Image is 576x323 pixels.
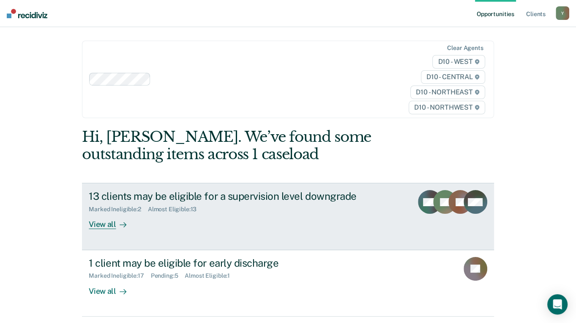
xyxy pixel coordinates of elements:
[89,279,136,296] div: View all
[82,128,411,163] div: Hi, [PERSON_NAME]. We’ve found some outstanding items across 1 caseload
[185,272,237,279] div: Almost Eligible : 1
[409,101,485,114] span: D10 - NORTHWEST
[432,55,485,69] span: D10 - WEST
[447,44,483,52] div: Clear agents
[89,213,136,229] div: View all
[89,190,385,202] div: 13 clients may be eligible for a supervision level downgrade
[148,206,204,213] div: Almost Eligible : 13
[151,272,185,279] div: Pending : 5
[410,86,485,99] span: D10 - NORTHEAST
[82,250,494,317] a: 1 client may be eligible for early dischargeMarked Ineligible:17Pending:5Almost Eligible:1View all
[89,257,385,269] div: 1 client may be eligible for early discharge
[89,272,150,279] div: Marked Ineligible : 17
[82,183,494,250] a: 13 clients may be eligible for a supervision level downgradeMarked Ineligible:2Almost Eligible:13...
[7,9,47,18] img: Recidiviz
[556,6,569,20] button: Y
[547,294,568,315] div: Open Intercom Messenger
[421,70,485,84] span: D10 - CENTRAL
[89,206,147,213] div: Marked Ineligible : 2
